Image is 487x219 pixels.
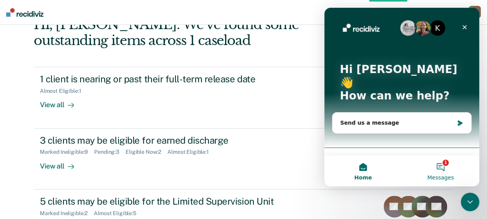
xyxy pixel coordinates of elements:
div: Almost Eligible : 1 [167,149,215,155]
div: Pending : 3 [94,149,126,155]
iframe: Intercom live chat [461,193,479,211]
div: 1 client is nearing or past their full-term release date [40,73,312,85]
a: 3 clients may be eligible for earned dischargeMarked Ineligible:9Pending:3Eligible Now:2Almost El... [34,129,453,189]
img: Recidiviz [6,8,43,17]
div: View all [40,94,83,109]
div: Eligible Now : 2 [126,149,167,155]
div: Almost Eligible : 1 [40,88,88,94]
div: View all [40,155,83,170]
div: 3 clients may be eligible for earned discharge [40,135,312,146]
div: Marked Ineligible : 2 [40,210,94,217]
div: Almost Eligible : 5 [94,210,143,217]
div: H B [468,6,481,18]
iframe: Intercom live chat [324,8,479,186]
div: 5 clients may be eligible for the Limited Supervision Unit [40,196,312,207]
div: Marked Ineligible : 9 [40,149,94,155]
a: 1 client is nearing or past their full-term release dateAlmost Eligible:1View all [34,67,453,128]
button: HB [468,6,481,18]
div: Hi, [PERSON_NAME]. We’ve found some outstanding items across 1 caseload [34,17,370,49]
